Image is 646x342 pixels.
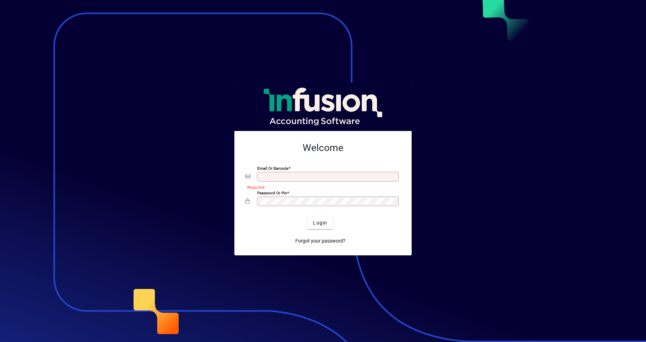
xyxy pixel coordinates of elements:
mat-error: Required [247,183,395,191]
mat-label: Email or Barcode [257,166,288,171]
button: Login [307,217,333,229]
span: Forgot your password? [295,237,346,245]
mat-label: Password or Pin [257,191,287,195]
a: Forgot your password? [293,235,348,247]
span: Login [313,219,327,227]
h2: Welcome [245,142,401,154]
